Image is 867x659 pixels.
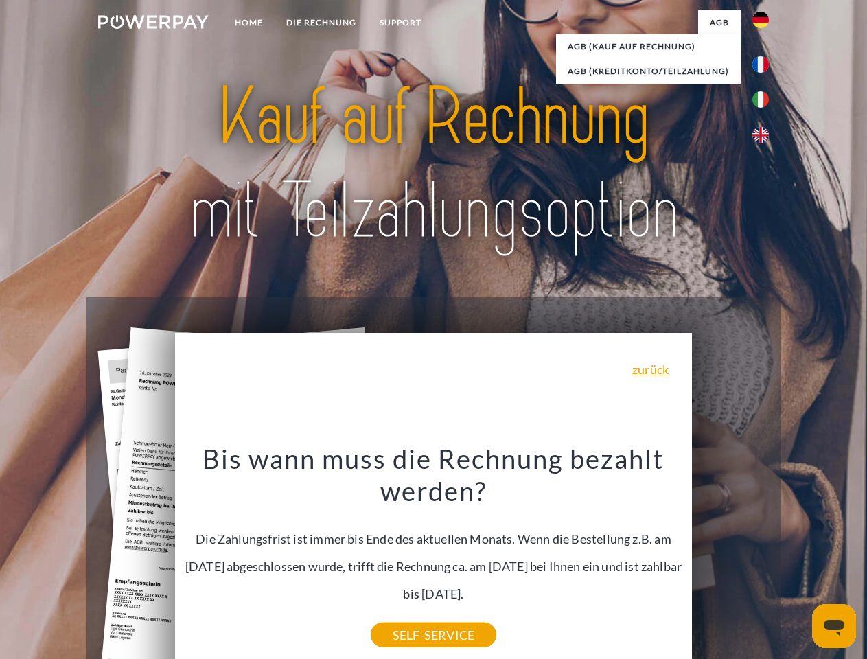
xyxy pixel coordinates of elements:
[812,604,856,648] iframe: Schaltfläche zum Öffnen des Messaging-Fensters
[183,442,684,635] div: Die Zahlungsfrist ist immer bis Ende des aktuellen Monats. Wenn die Bestellung z.B. am [DATE] abg...
[752,91,769,108] img: it
[752,56,769,73] img: fr
[98,15,209,29] img: logo-powerpay-white.svg
[368,10,433,35] a: SUPPORT
[698,10,741,35] a: agb
[752,12,769,28] img: de
[371,623,496,647] a: SELF-SERVICE
[183,442,684,508] h3: Bis wann muss die Rechnung bezahlt werden?
[632,363,669,375] a: zurück
[223,10,275,35] a: Home
[131,66,736,263] img: title-powerpay_de.svg
[556,59,741,84] a: AGB (Kreditkonto/Teilzahlung)
[752,127,769,143] img: en
[556,34,741,59] a: AGB (Kauf auf Rechnung)
[275,10,368,35] a: DIE RECHNUNG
